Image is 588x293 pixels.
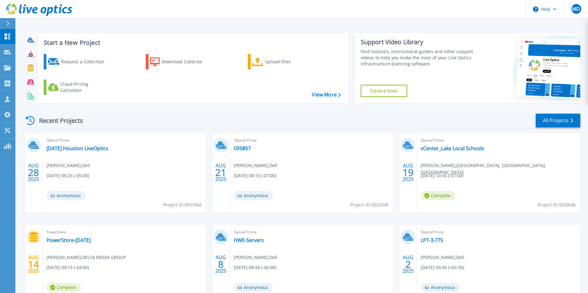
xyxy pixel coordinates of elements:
[402,161,414,184] div: AUG 2025
[28,161,39,184] div: AUG 2025
[215,161,227,184] div: AUG 2025
[248,54,316,69] a: Upload Files
[402,253,414,275] div: AUG 2025
[421,172,463,179] span: [DATE] 10:30 (-07:00)
[403,170,414,175] span: 19
[60,81,109,93] div: Cloud Pricing Calculator
[215,170,226,175] span: 21
[536,114,580,127] a: All Projects
[234,229,390,236] span: Optical Prime
[46,237,91,243] a: PowerStore-[DATE]
[234,172,276,179] span: [DATE] 08:15 (-07:00)
[46,264,89,271] span: [DATE] 09:15 (-04:00)
[405,262,411,267] span: 2
[24,113,91,128] div: Recent Projects
[46,254,126,261] span: [PERSON_NAME] , DELTA MEDIA GROUP
[361,85,407,97] a: Explore Now!
[46,172,89,179] span: [DATE] 08:25 (-05:00)
[28,170,39,175] span: 28
[421,145,484,151] a: vCenter_Lake Local Schools
[46,191,85,200] span: Anonymous
[44,80,112,95] a: Cloud Pricing Calculator
[421,283,460,292] span: Anonymous
[146,54,214,69] a: Download Collector
[361,38,476,46] div: Support Video Library
[350,201,388,208] span: Project ID: 3023336
[421,229,577,236] span: Optical Prime
[312,92,340,98] a: View More
[421,237,443,243] a: LPT-3-775
[44,39,340,46] h3: Start a New Project
[361,49,476,67] div: Find tutorials, instructional guides and other support videos to help you make the most of your L...
[28,262,39,267] span: 14
[421,264,464,271] span: [DATE] 00:45 (+05:30)
[234,162,277,169] span: [PERSON_NAME] , Dell
[234,191,273,200] span: Anonymous
[46,162,90,169] span: [PERSON_NAME] , Dell
[265,56,314,68] div: Upload Files
[234,283,273,292] span: Anonymous
[218,262,224,267] span: 8
[538,201,576,208] span: Project ID: 3020646
[163,201,201,208] span: Project ID: 3031942
[234,254,277,261] span: [PERSON_NAME] , Dell
[234,137,390,144] span: Optical Prime
[234,264,276,271] span: [DATE] 09:44 (-06:00)
[421,191,455,200] span: Complete
[234,237,264,243] a: HWE-Servers
[421,137,577,144] span: Optical Prime
[421,162,580,176] span: [PERSON_NAME] , [GEOGRAPHIC_DATA], [GEOGRAPHIC_DATA], [GEOGRAPHIC_DATA]
[28,253,39,275] div: AUG 2025
[46,137,202,144] span: Optical Prime
[61,56,110,68] div: Request a Collection
[421,254,464,261] span: [PERSON_NAME] , Dell
[46,283,81,292] span: Complete
[572,6,580,11] span: MD
[46,145,108,151] a: [DATE] Houston LiveOptics
[162,56,211,68] div: Download Collector
[46,229,202,236] span: PowerStore
[234,145,251,151] a: OF0857
[44,54,112,69] a: Request a Collection
[215,253,227,275] div: AUG 2025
